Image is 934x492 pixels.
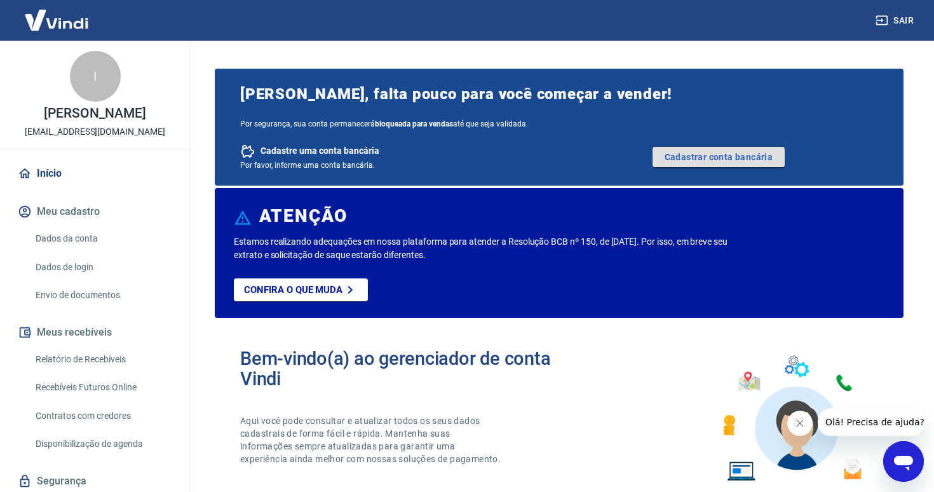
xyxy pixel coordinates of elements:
[240,414,503,465] p: Aqui você pode consultar e atualizar todos os seus dados cadastrais de forma fácil e rápida. Mant...
[30,254,175,280] a: Dados de login
[30,431,175,457] a: Disponibilização de agenda
[240,84,878,104] span: [PERSON_NAME], falta pouco para você começar a vender!
[234,278,368,301] a: Confira o que muda
[70,51,121,102] div: I
[25,125,165,139] p: [EMAIL_ADDRESS][DOMAIN_NAME]
[15,318,175,346] button: Meus recebíveis
[818,408,924,436] iframe: Mensagem da empresa
[30,346,175,372] a: Relatório de Recebíveis
[30,403,175,429] a: Contratos com credores
[15,160,175,188] a: Início
[375,120,453,128] b: bloqueada para vendas
[15,1,98,39] img: Vindi
[15,198,175,226] button: Meu cadastro
[30,282,175,308] a: Envio de documentos
[240,120,878,128] span: Por segurança, sua conta permanecerá até que seja validada.
[259,210,348,222] h6: ATENÇÃO
[261,145,379,157] span: Cadastre uma conta bancária
[8,9,107,19] span: Olá! Precisa de ajuda?
[240,348,559,389] h2: Bem-vindo(a) ao gerenciador de conta Vindi
[234,235,754,262] p: Estamos realizando adequações em nossa plataforma para atender a Resolução BCB nº 150, de [DATE]....
[653,147,785,167] a: Cadastrar conta bancária
[30,226,175,252] a: Dados da conta
[30,374,175,400] a: Recebíveis Futuros Online
[873,9,919,32] button: Sair
[244,284,342,296] p: Confira o que muda
[883,441,924,482] iframe: Botão para abrir a janela de mensagens
[240,161,375,170] span: Por favor, informe uma conta bancária.
[44,107,146,120] p: [PERSON_NAME]
[712,348,878,489] img: Imagem de um avatar masculino com diversos icones exemplificando as funcionalidades do gerenciado...
[787,411,813,436] iframe: Fechar mensagem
